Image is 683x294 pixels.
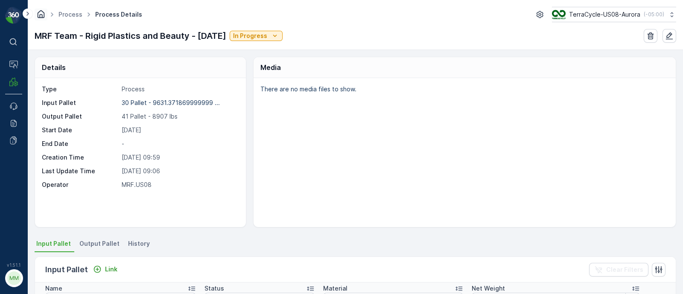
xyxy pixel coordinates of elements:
[122,99,220,106] p: 30 Pallet - 9631.371869999999 ...
[42,85,118,93] p: Type
[45,284,62,293] p: Name
[122,140,236,148] p: -
[122,85,236,93] p: Process
[5,262,22,268] span: v 1.51.1
[42,112,118,121] p: Output Pallet
[569,10,640,19] p: TerraCycle-US08-Aurora
[589,263,648,277] button: Clear Filters
[7,271,21,285] div: MM
[552,7,676,22] button: TerraCycle-US08-Aurora(-05:00)
[122,180,236,189] p: MRF.US08
[233,32,267,40] p: In Progress
[128,239,150,248] span: History
[552,10,566,19] img: image_ci7OI47.png
[122,112,236,121] p: 41 Pallet - 8907 lbs
[35,29,226,42] p: MRF Team - Rigid Plastics and Beauty - [DATE]
[122,167,236,175] p: [DATE] 09:06
[58,11,82,18] a: Process
[644,11,664,18] p: ( -05:00 )
[105,265,117,274] p: Link
[122,153,236,162] p: [DATE] 09:59
[5,269,22,287] button: MM
[260,62,281,73] p: Media
[93,10,144,19] span: Process Details
[79,239,120,248] span: Output Pallet
[45,264,88,276] p: Input Pallet
[230,31,283,41] button: In Progress
[42,99,118,107] p: Input Pallet
[323,284,347,293] p: Material
[5,7,22,24] img: logo
[36,13,46,20] a: Homepage
[36,239,71,248] span: Input Pallet
[122,126,236,134] p: [DATE]
[42,180,118,189] p: Operator
[42,126,118,134] p: Start Date
[204,284,224,293] p: Status
[42,153,118,162] p: Creation Time
[472,284,505,293] p: Net Weight
[42,167,118,175] p: Last Update Time
[90,264,121,274] button: Link
[42,62,66,73] p: Details
[260,85,667,93] p: There are no media files to show.
[42,140,118,148] p: End Date
[606,265,643,274] p: Clear Filters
